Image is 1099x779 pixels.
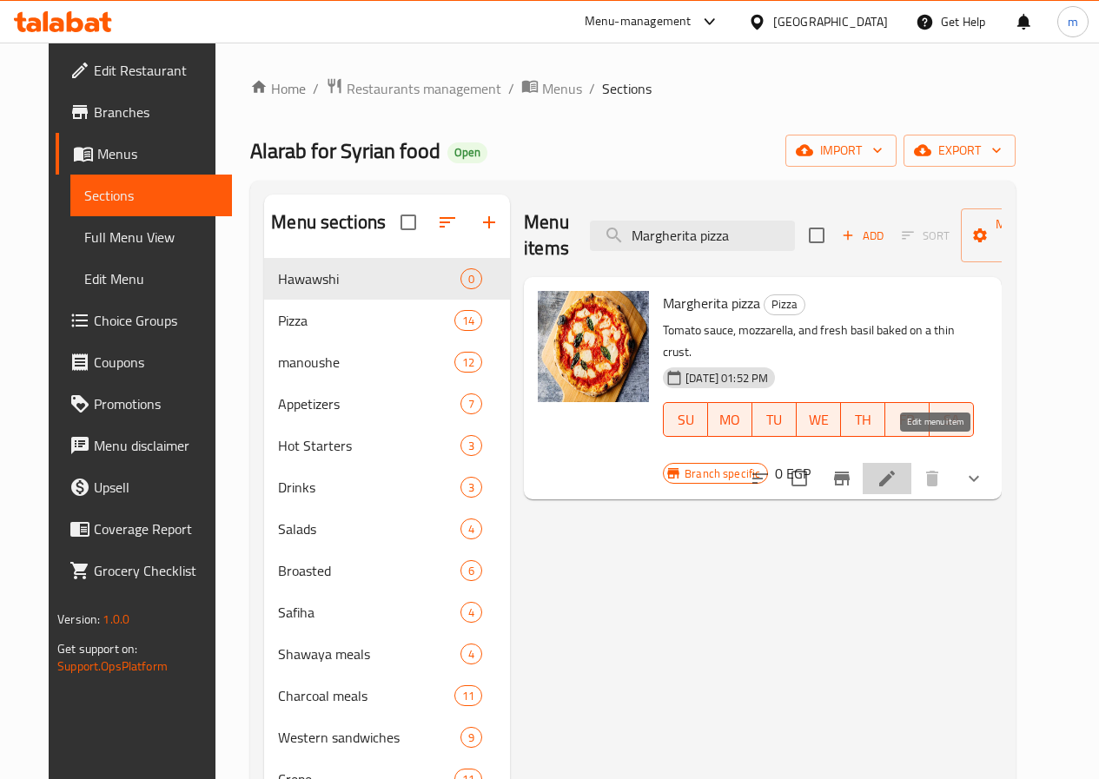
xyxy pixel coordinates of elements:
span: Menus [542,78,582,99]
input: search [590,221,795,251]
span: Add [839,226,886,246]
button: TH [841,402,885,437]
div: Open [447,142,487,163]
span: Pizza [278,310,454,331]
span: Shawaya meals [278,644,460,664]
span: 4 [461,646,481,663]
span: Get support on: [57,637,137,660]
div: Safiha4 [264,591,510,633]
span: import [799,140,883,162]
a: Edit Restaurant [56,50,232,91]
span: Select section first [890,222,961,249]
span: m [1068,12,1078,31]
span: SU [671,407,701,432]
span: FR [892,407,923,432]
button: Add [835,222,890,249]
span: Coupons [94,352,218,373]
span: Sort sections [427,201,468,243]
h2: Menu items [524,209,569,261]
button: SA [930,402,974,437]
a: Edit Menu [70,258,232,300]
div: Drinks3 [264,466,510,508]
span: Sections [602,78,652,99]
span: Branches [94,102,218,122]
button: Manage items [961,208,1077,262]
li: / [508,78,514,99]
a: Home [250,78,306,99]
span: 1.0.0 [103,608,129,630]
button: show more [953,458,995,499]
span: Charcoal meals [278,685,454,706]
div: Charcoal meals11 [264,675,510,716]
h2: Menu sections [271,209,386,235]
span: Branch specific [678,465,767,482]
div: [GEOGRAPHIC_DATA] [773,12,888,31]
span: 7 [461,396,481,413]
button: delete [911,458,953,499]
span: TU [759,407,790,432]
button: FR [885,402,930,437]
span: Grocery Checklist [94,560,218,581]
span: Select all sections [390,204,427,241]
span: Alarab for Syrian food [250,131,440,170]
div: Pizza14 [264,300,510,341]
span: [DATE] 01:52 PM [679,370,775,386]
div: Hot Starters [278,435,460,456]
span: SA [937,407,967,432]
div: Drinks [278,477,460,498]
button: SU [663,402,708,437]
span: Open [447,145,487,160]
span: Full Menu View [84,227,218,248]
span: Coverage Report [94,518,218,539]
a: Coverage Report [56,508,232,550]
button: TU [752,402,797,437]
a: Menus [521,77,582,100]
p: Tomato sauce, mozzarella, and fresh basil baked on a thin crust. [663,320,974,363]
div: Shawaya meals4 [264,633,510,675]
div: Appetizers [278,393,460,414]
div: items [460,644,482,664]
span: Menus [97,143,218,164]
span: Edit Menu [84,268,218,289]
span: 11 [455,688,481,704]
a: Choice Groups [56,300,232,341]
a: Restaurants management [326,77,501,100]
span: 6 [461,563,481,579]
li: / [589,78,595,99]
span: Hawawshi [278,268,460,289]
span: 3 [461,479,481,496]
span: Pizza [765,294,804,314]
div: Western sandwiches [278,727,460,748]
span: 0 [461,271,481,287]
div: Appetizers7 [264,383,510,425]
div: items [460,393,482,414]
div: items [460,477,482,498]
span: Broasted [278,560,460,581]
div: items [460,268,482,289]
span: WE [804,407,834,432]
div: items [460,727,482,748]
img: Margherita pizza [538,291,649,402]
a: Branches [56,91,232,133]
span: Add item [835,222,890,249]
span: 3 [461,438,481,454]
span: export [917,140,1002,162]
div: Hot Starters3 [264,425,510,466]
span: 4 [461,521,481,538]
a: Menu disclaimer [56,425,232,466]
div: Salads4 [264,508,510,550]
span: 9 [461,729,481,746]
div: Broasted6 [264,550,510,591]
span: Salads [278,518,460,539]
button: export [904,135,1016,167]
button: Branch-specific-item [821,458,863,499]
button: MO [708,402,752,437]
div: manoushe12 [264,341,510,383]
span: Manage items [975,214,1063,257]
div: Western sandwiches9 [264,716,510,758]
span: MO [715,407,745,432]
